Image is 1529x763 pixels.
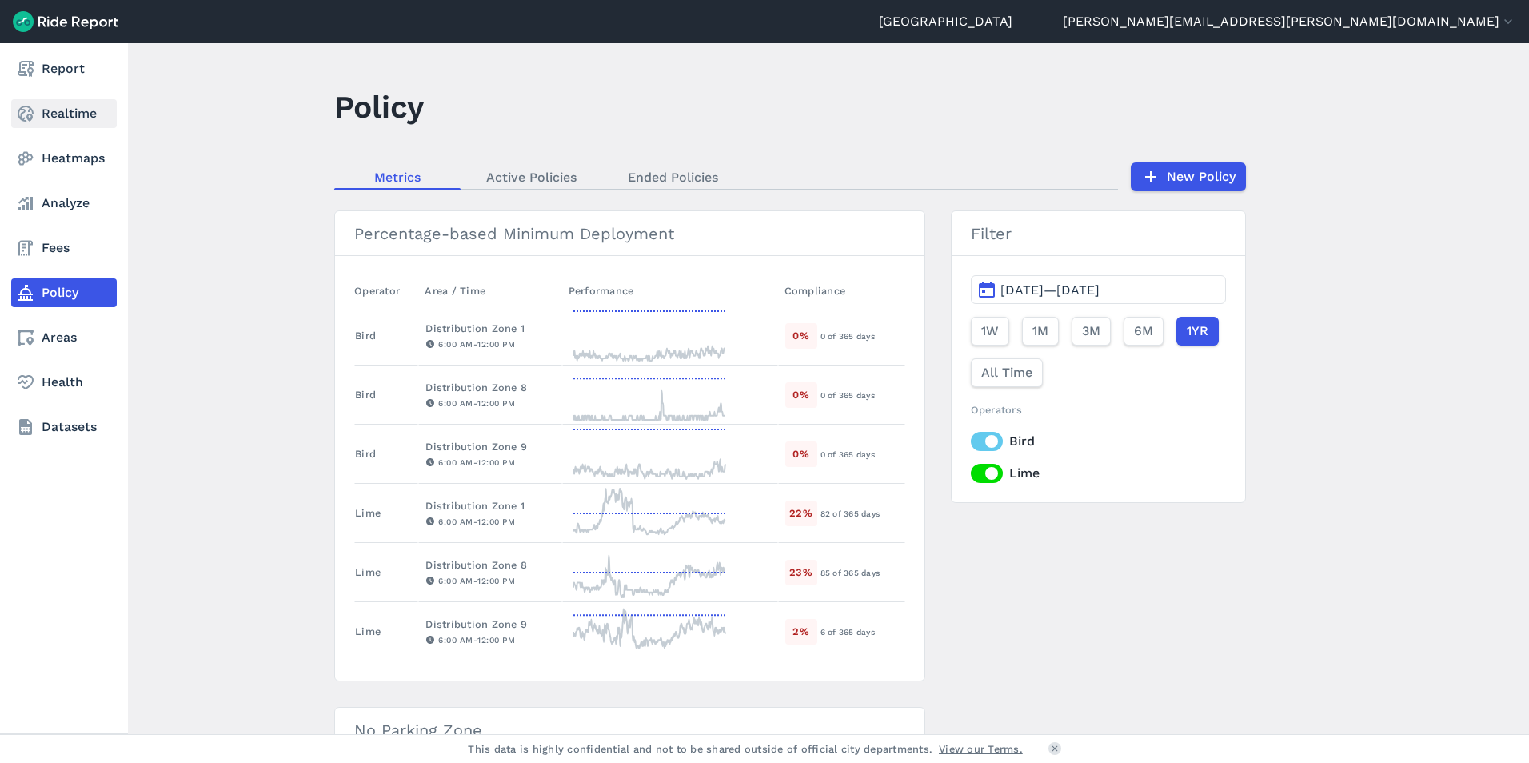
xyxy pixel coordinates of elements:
div: Distribution Zone 1 [425,498,554,513]
span: Operators [971,404,1022,416]
div: 6:00 AM - 12:00 PM [425,573,554,588]
div: 6:00 AM - 12:00 PM [425,337,554,351]
div: 0 % [785,382,817,407]
div: Distribution Zone 9 [425,439,554,454]
div: Distribution Zone 1 [425,321,554,336]
span: 1M [1032,322,1048,341]
div: 23 % [785,560,817,585]
div: 0 % [785,323,817,348]
div: Lime [355,565,381,580]
div: Bird [355,328,376,343]
a: [GEOGRAPHIC_DATA] [879,12,1012,31]
th: Operator [354,275,418,306]
a: Datasets [11,413,117,441]
th: Area / Time [418,275,561,306]
div: 0 of 365 days [820,388,904,402]
div: 6:00 AM - 12:00 PM [425,396,554,410]
div: 0 of 365 days [820,447,904,461]
h3: No Parking Zone [335,708,924,753]
div: Lime [355,624,381,639]
label: Bird [971,432,1226,451]
h3: Percentage-based Minimum Deployment [335,211,924,256]
a: Analyze [11,189,117,218]
a: New Policy [1131,162,1246,191]
a: Ended Policies [602,165,744,189]
div: Bird [355,446,376,461]
div: 0 % [785,441,817,466]
span: All Time [981,363,1032,382]
label: Lime [971,464,1226,483]
span: 1W [981,322,999,341]
div: 6:00 AM - 12:00 PM [425,455,554,469]
button: 1M [1022,317,1059,346]
span: 1YR [1187,322,1208,341]
div: Distribution Zone 9 [425,617,554,632]
a: Active Policies [461,165,602,189]
span: 6M [1134,322,1153,341]
div: 0 of 365 days [820,329,904,343]
a: Policy [11,278,117,307]
div: Bird [355,387,376,402]
button: All Time [971,358,1043,387]
button: 1YR [1176,317,1219,346]
div: 2 % [785,619,817,644]
a: Metrics [334,165,461,189]
h3: Filter [952,211,1245,256]
div: Distribution Zone 8 [425,557,554,573]
button: 3M [1072,317,1111,346]
div: 82 of 365 days [820,506,904,521]
button: 1W [971,317,1009,346]
a: Report [11,54,117,83]
a: View our Terms. [939,741,1023,757]
span: [DATE]—[DATE] [1000,282,1100,298]
button: 6M [1124,317,1164,346]
button: [PERSON_NAME][EMAIL_ADDRESS][PERSON_NAME][DOMAIN_NAME] [1063,12,1516,31]
div: 6:00 AM - 12:00 PM [425,633,554,647]
a: Heatmaps [11,144,117,173]
img: Ride Report [13,11,118,32]
div: Distribution Zone 8 [425,380,554,395]
div: 85 of 365 days [820,565,904,580]
div: 6:00 AM - 12:00 PM [425,514,554,529]
span: 3M [1082,322,1100,341]
div: 6 of 365 days [820,625,904,639]
span: Compliance [784,280,846,298]
th: Performance [562,275,778,306]
div: 22 % [785,501,817,525]
button: [DATE]—[DATE] [971,275,1226,304]
a: Fees [11,234,117,262]
div: Lime [355,505,381,521]
a: Realtime [11,99,117,128]
a: Areas [11,323,117,352]
a: Health [11,368,117,397]
h1: Policy [334,85,424,129]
